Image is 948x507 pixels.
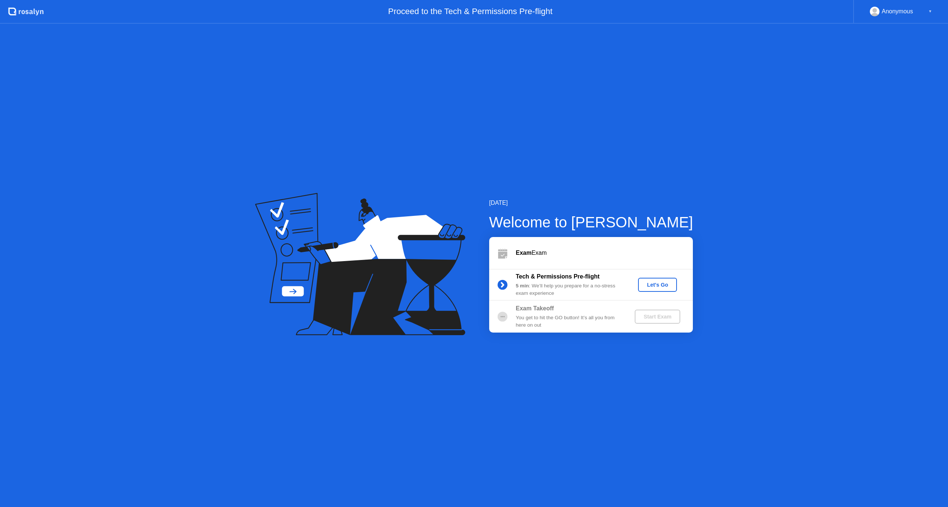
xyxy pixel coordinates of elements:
[638,314,677,320] div: Start Exam
[882,7,913,16] div: Anonymous
[489,199,693,207] div: [DATE]
[516,314,622,329] div: You get to hit the GO button! It’s all you from here on out
[516,283,529,288] b: 5 min
[638,278,677,292] button: Let's Go
[516,273,600,280] b: Tech & Permissions Pre-flight
[516,249,693,257] div: Exam
[516,250,532,256] b: Exam
[516,305,554,311] b: Exam Takeoff
[928,7,932,16] div: ▼
[516,282,622,297] div: : We’ll help you prepare for a no-stress exam experience
[635,310,680,324] button: Start Exam
[641,282,674,288] div: Let's Go
[489,211,693,233] div: Welcome to [PERSON_NAME]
